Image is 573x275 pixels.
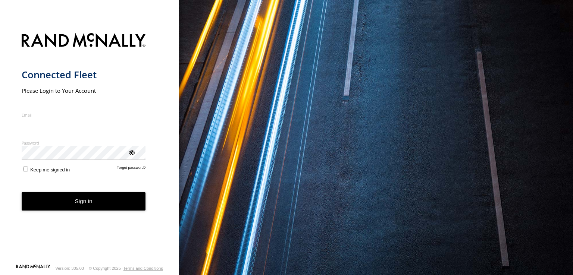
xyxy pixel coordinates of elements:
[16,265,50,272] a: Visit our Website
[22,29,158,264] form: main
[22,140,146,146] label: Password
[30,167,70,173] span: Keep me signed in
[23,167,28,171] input: Keep me signed in
[117,165,146,173] a: Forgot password?
[22,69,146,81] h1: Connected Fleet
[89,266,163,271] div: © Copyright 2025 -
[128,148,135,156] div: ViewPassword
[22,87,146,94] h2: Please Login to Your Account
[22,112,146,118] label: Email
[56,266,84,271] div: Version: 305.03
[22,192,146,211] button: Sign in
[22,32,146,51] img: Rand McNally
[123,266,163,271] a: Terms and Conditions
